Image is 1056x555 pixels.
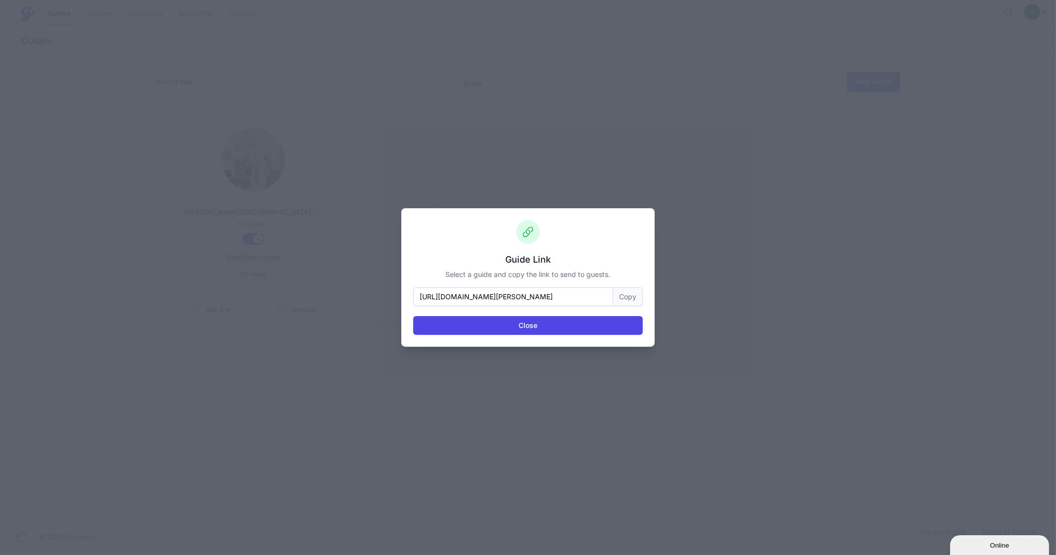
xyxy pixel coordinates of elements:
button: Close [413,316,643,335]
h3: Guide Link [413,254,643,266]
iframe: chat widget [950,533,1051,555]
p: Select a guide and copy the link to send to guests. [413,270,643,279]
button: Copy [613,287,643,306]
